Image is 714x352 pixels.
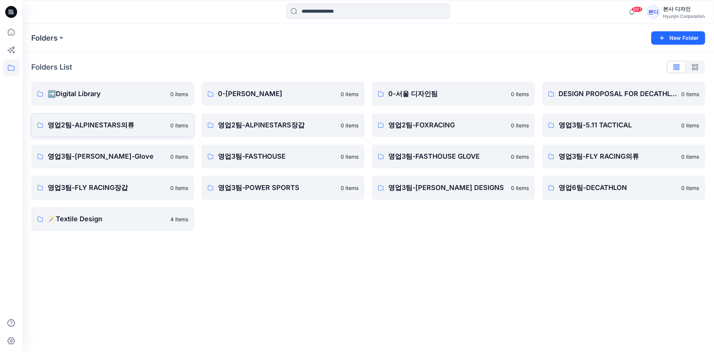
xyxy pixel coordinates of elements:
p: 0 items [341,90,358,98]
a: 영업3팀-[PERSON_NAME]-Glove0 items [31,145,194,168]
div: 본사 디자인 [663,4,705,13]
p: 영업2팀-ALPINESTARS의류 [48,120,166,130]
p: 0 items [681,184,699,192]
div: Hyunjin Corporation [663,13,705,19]
p: 영업3팀-FLY RACING장갑 [48,183,166,193]
p: ➡️Digital Library [48,89,166,99]
p: 영업3팀-[PERSON_NAME]-Glove [48,151,166,162]
a: Folders [31,33,58,43]
p: 영업3팀-POWER SPORTS [218,183,336,193]
p: 0 items [170,153,188,161]
a: ➡️Digital Library0 items [31,82,194,106]
p: 0 items [511,184,529,192]
a: 영업2팀-FOXRACING0 items [372,113,535,137]
a: 영업2팀-ALPINESTARS의류0 items [31,113,194,137]
p: Folders List [31,61,72,73]
p: 4 items [170,215,188,223]
p: 영업6팀-DECATHLON [559,183,677,193]
p: 영업3팀-[PERSON_NAME] DESIGNS [388,183,506,193]
a: 영업6팀-DECATHLON0 items [542,176,705,200]
a: 영업3팀-FLY RACING장갑0 items [31,176,194,200]
p: 0 items [341,184,358,192]
p: DESIGN PROPOSAL FOR DECATHLON [559,89,677,99]
p: 0 items [341,121,358,129]
p: 0 items [341,153,358,161]
p: 영업2팀-ALPINESTARS장갑 [218,120,336,130]
div: 본디 [647,5,660,19]
button: New Folder [651,31,705,45]
a: 영업3팀-FASTHOUSE0 items [202,145,364,168]
p: 0 items [170,90,188,98]
p: 0 items [511,153,529,161]
p: 영업3팀-FASTHOUSE [218,151,336,162]
p: 0 items [170,121,188,129]
a: 영업3팀-FLY RACING의류0 items [542,145,705,168]
p: 0-[PERSON_NAME] [218,89,336,99]
p: 0 items [170,184,188,192]
p: 0 items [681,90,699,98]
a: 영업3팀-FASTHOUSE GLOVE0 items [372,145,535,168]
a: 영업3팀-POWER SPORTS0 items [202,176,364,200]
a: 영업3팀-[PERSON_NAME] DESIGNS0 items [372,176,535,200]
p: 0 items [511,90,529,98]
a: 🪄Textile Design4 items [31,207,194,231]
p: 🪄Textile Design [48,214,166,224]
p: 0-서울 디자인팀 [388,89,506,99]
p: 영업3팀-5.11 TACTICAL [559,120,677,130]
a: 영업2팀-ALPINESTARS장갑0 items [202,113,364,137]
a: DESIGN PROPOSAL FOR DECATHLON0 items [542,82,705,106]
p: 영업3팀-FLY RACING의류 [559,151,677,162]
p: 0 items [681,153,699,161]
span: 99+ [631,6,643,12]
a: 0-서울 디자인팀0 items [372,82,535,106]
p: 영업3팀-FASTHOUSE GLOVE [388,151,506,162]
p: 영업2팀-FOXRACING [388,120,506,130]
p: 0 items [681,121,699,129]
p: 0 items [511,121,529,129]
a: 0-[PERSON_NAME]0 items [202,82,364,106]
a: 영업3팀-5.11 TACTICAL0 items [542,113,705,137]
